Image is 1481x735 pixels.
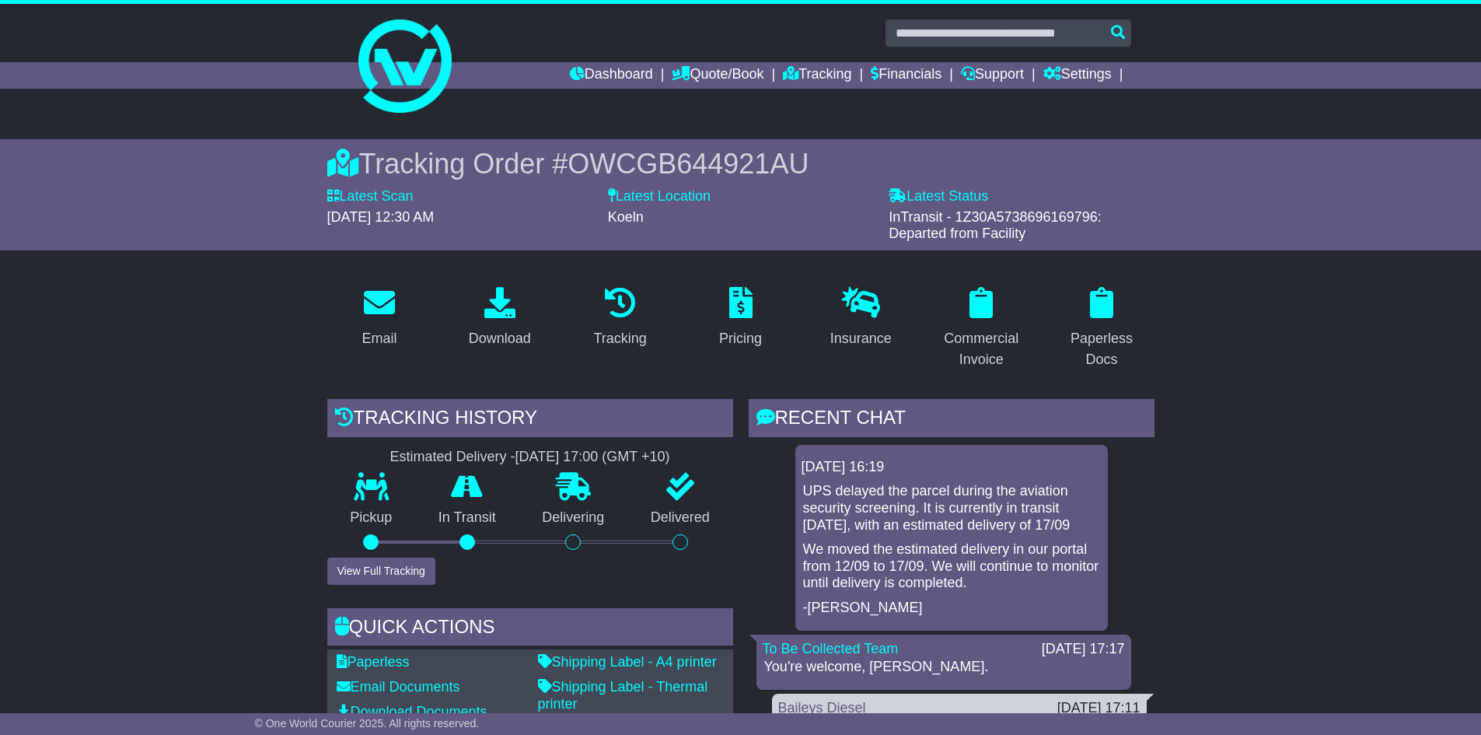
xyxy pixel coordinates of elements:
[327,147,1154,180] div: Tracking Order #
[803,541,1100,592] p: We moved the estimated delivery in our portal from 12/09 to 17/09. We will continue to monitor un...
[1060,328,1144,370] div: Paperless Docs
[802,459,1102,476] div: [DATE] 16:19
[608,209,644,225] span: Koeln
[593,328,646,349] div: Tracking
[538,679,708,712] a: Shipping Label - Thermal printer
[1057,700,1140,717] div: [DATE] 17:11
[362,328,396,349] div: Email
[749,399,1154,441] div: RECENT CHAT
[1050,282,1154,376] a: Paperless Docs
[1043,62,1112,89] a: Settings
[337,654,410,670] a: Paperless
[627,509,733,527] p: Delivered
[608,188,711,205] label: Latest Location
[778,700,866,716] a: Baileys Diesel
[1042,641,1125,658] div: [DATE] 17:17
[327,608,733,650] div: Quick Actions
[889,188,988,205] label: Latest Status
[570,62,653,89] a: Dashboard
[327,558,435,585] button: View Full Tracking
[459,282,541,355] a: Download
[803,600,1100,617] p: -[PERSON_NAME]
[337,704,487,719] a: Download Documents
[327,188,414,205] label: Latest Scan
[719,328,762,349] div: Pricing
[255,717,480,730] span: © One World Courier 2025. All rights reserved.
[763,641,899,656] a: To Be Collected Team
[351,282,407,355] a: Email
[415,509,519,527] p: In Transit
[583,282,656,355] a: Tracking
[519,509,628,527] p: Delivering
[515,449,670,466] div: [DATE] 17:00 (GMT +10)
[830,328,892,349] div: Insurance
[820,282,902,355] a: Insurance
[672,62,763,89] a: Quote/Book
[337,679,460,695] a: Email Documents
[327,209,435,225] span: [DATE] 12:30 AM
[538,654,717,670] a: Shipping Label - A4 printer
[568,148,809,180] span: OWCGB644921AU
[961,62,1024,89] a: Support
[889,209,1102,242] span: InTransit - 1Z30A5738696169796: Departed from Facility
[783,62,851,89] a: Tracking
[803,483,1100,534] p: UPS delayed the parcel during the aviation security screening. It is currently in transit [DATE],...
[327,509,416,527] p: Pickup
[709,282,772,355] a: Pricing
[929,282,1034,376] a: Commercial Invoice
[939,328,1024,370] div: Commercial Invoice
[871,62,941,89] a: Financials
[327,399,733,441] div: Tracking history
[327,449,733,466] div: Estimated Delivery -
[469,328,531,349] div: Download
[764,659,1123,676] p: You're welcome, [PERSON_NAME].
